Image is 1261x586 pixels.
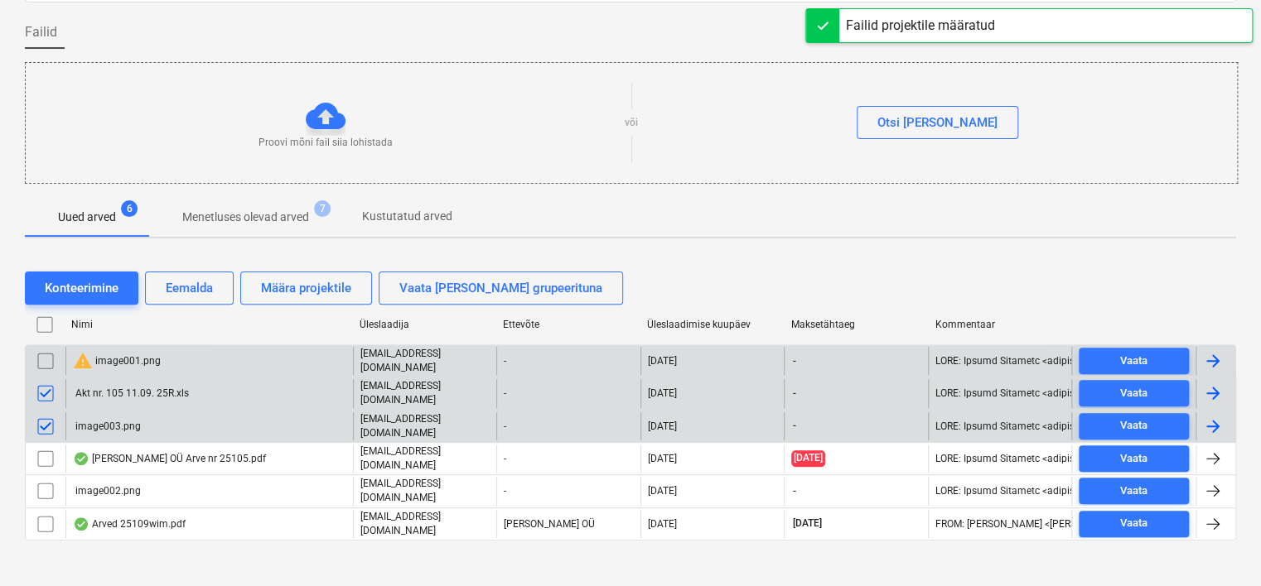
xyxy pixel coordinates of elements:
[846,16,995,36] div: Failid projektile määratud
[496,444,640,473] div: -
[145,271,234,305] button: Eemalda
[1079,348,1189,374] button: Vaata
[399,277,602,299] div: Vaata [PERSON_NAME] grupeerituna
[360,510,490,538] p: [EMAIL_ADDRESS][DOMAIN_NAME]
[1120,352,1147,371] div: Vaata
[647,319,778,330] div: Üleslaadimise kuupäev
[1079,445,1189,472] button: Vaata
[648,485,677,497] div: [DATE]
[648,387,677,399] div: [DATE]
[25,271,138,305] button: Konteerimine
[1120,384,1147,403] div: Vaata
[791,419,798,433] span: -
[1120,449,1147,468] div: Vaata
[1079,511,1189,537] button: Vaata
[360,347,490,375] p: [EMAIL_ADDRESS][DOMAIN_NAME]
[935,319,1065,330] div: Kommentaar
[503,319,634,330] div: Ettevõte
[791,387,798,401] span: -
[496,379,640,407] div: -
[73,517,89,531] div: Andmed failist loetud
[73,351,161,371] div: image001.png
[25,62,1238,184] div: Proovi mõni fail siia lohistadavõiOtsi [PERSON_NAME]
[791,354,798,368] span: -
[1079,413,1189,439] button: Vaata
[360,412,490,440] p: [EMAIL_ADDRESS][DOMAIN_NAME]
[648,420,677,432] div: [DATE]
[73,452,89,465] div: Andmed failist loetud
[496,412,640,440] div: -
[73,387,189,399] div: Akt nr. 105 11.09. 25R.xls
[791,450,825,466] span: [DATE]
[791,484,798,498] span: -
[648,518,677,530] div: [DATE]
[182,209,309,226] p: Menetluses olevad arved
[791,319,922,330] div: Maksetähtaeg
[379,271,623,305] button: Vaata [PERSON_NAME] grupeerituna
[73,517,186,531] div: Arved 25109wim.pdf
[258,136,393,150] p: Proovi mõni fail siia lohistada
[857,106,1018,139] button: Otsi [PERSON_NAME]
[648,453,677,464] div: [DATE]
[121,200,138,217] span: 6
[625,116,638,130] p: või
[58,209,116,226] p: Uued arved
[1120,416,1147,435] div: Vaata
[314,200,331,217] span: 7
[360,444,490,473] p: [EMAIL_ADDRESS][DOMAIN_NAME]
[360,477,490,505] p: [EMAIL_ADDRESS][DOMAIN_NAME]
[71,319,345,330] div: Nimi
[45,277,118,299] div: Konteerimine
[496,347,640,375] div: -
[25,22,57,42] span: Failid
[360,379,490,407] p: [EMAIL_ADDRESS][DOMAIN_NAME]
[1120,514,1147,533] div: Vaata
[496,510,640,538] div: [PERSON_NAME] OÜ
[73,420,141,432] div: image003.png
[73,452,266,465] div: [PERSON_NAME] OÜ Arve nr 25105.pdf
[791,516,824,531] span: [DATE]
[362,208,452,225] p: Kustutatud arved
[877,112,998,133] div: Otsi [PERSON_NAME]
[166,277,213,299] div: Eemalda
[648,355,677,367] div: [DATE]
[240,271,372,305] button: Määra projektile
[1079,478,1189,504] button: Vaata
[496,477,640,505] div: -
[261,277,351,299] div: Määra projektile
[73,351,93,371] span: warning
[359,319,490,330] div: Üleslaadija
[73,485,141,497] div: image002.png
[1120,482,1147,501] div: Vaata
[1079,380,1189,406] button: Vaata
